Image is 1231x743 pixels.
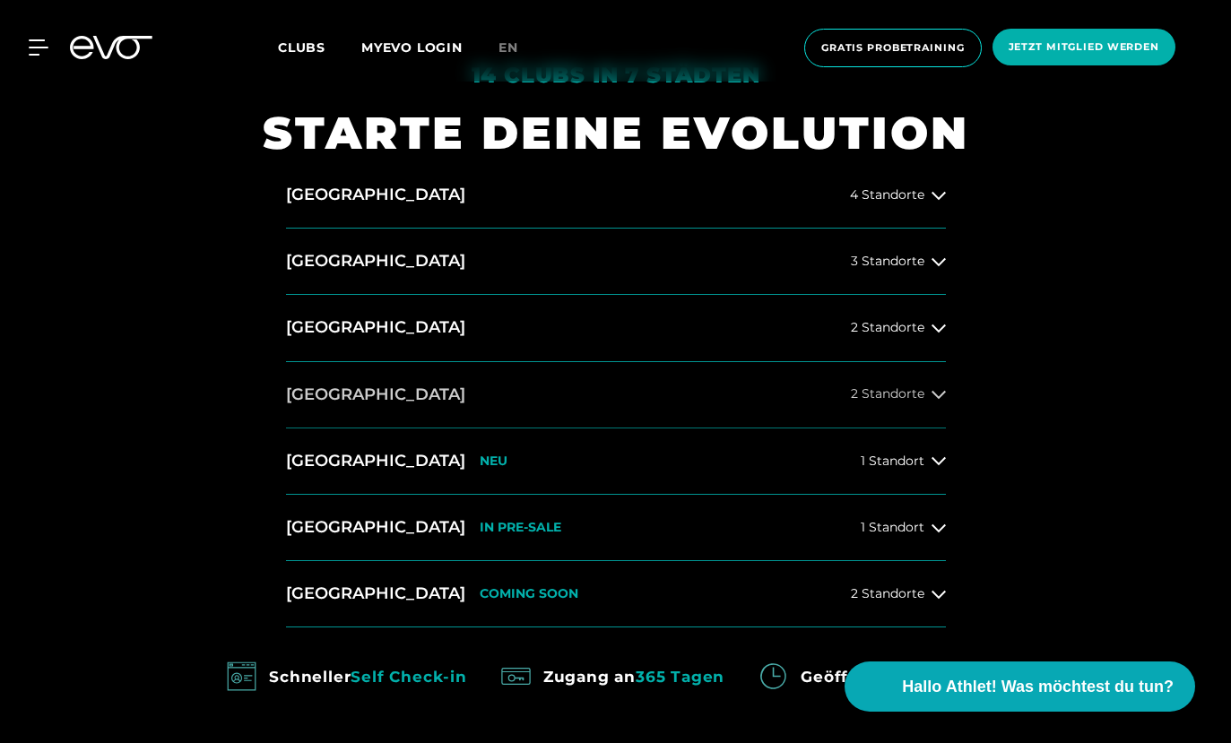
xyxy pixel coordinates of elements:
[286,428,946,495] button: [GEOGRAPHIC_DATA]NEU1 Standort
[480,586,578,601] p: COMING SOON
[851,255,924,268] span: 3 Standorte
[498,39,518,56] span: en
[1009,39,1159,55] span: Jetzt Mitglied werden
[263,104,969,162] h1: STARTE DEINE EVOLUTION
[845,661,1195,712] button: Hallo Athlet! Was möchtest du tun?
[496,656,536,696] img: evofitness
[221,656,262,696] img: evofitness
[286,250,465,272] h2: [GEOGRAPHIC_DATA]
[850,188,924,202] span: 4 Standorte
[799,29,987,67] a: Gratis Probetraining
[861,521,924,534] span: 1 Standort
[636,668,724,686] em: 365 Tagen
[286,316,465,339] h2: [GEOGRAPHIC_DATA]
[480,520,561,535] p: IN PRE-SALE
[902,675,1174,699] span: Hallo Athlet! Was möchtest du tun?
[753,656,793,696] img: evofitness
[286,450,465,472] h2: [GEOGRAPHIC_DATA]
[543,662,724,691] div: Zugang an
[361,39,463,56] a: MYEVO LOGIN
[286,362,946,428] button: [GEOGRAPHIC_DATA]2 Standorte
[861,454,924,468] span: 1 Standort
[286,162,946,229] button: [GEOGRAPHIC_DATA]4 Standorte
[286,229,946,295] button: [GEOGRAPHIC_DATA]3 Standorte
[498,38,540,58] a: en
[286,561,946,627] button: [GEOGRAPHIC_DATA]COMING SOON2 Standorte
[480,454,507,469] p: NEU
[286,495,946,561] button: [GEOGRAPHIC_DATA]IN PRE-SALE1 Standort
[269,662,467,691] div: Schneller
[851,321,924,334] span: 2 Standorte
[851,387,924,401] span: 2 Standorte
[987,29,1181,67] a: Jetzt Mitglied werden
[278,39,325,56] span: Clubs
[851,587,924,600] span: 2 Standorte
[821,40,965,56] span: Gratis Probetraining
[286,184,465,206] h2: [GEOGRAPHIC_DATA]
[286,516,465,539] h2: [GEOGRAPHIC_DATA]
[286,295,946,361] button: [GEOGRAPHIC_DATA]2 Standorte
[801,662,1009,691] div: Geöffnet von
[278,39,361,56] a: Clubs
[286,583,465,605] h2: [GEOGRAPHIC_DATA]
[351,668,466,686] em: Self Check-in
[286,384,465,406] h2: [GEOGRAPHIC_DATA]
